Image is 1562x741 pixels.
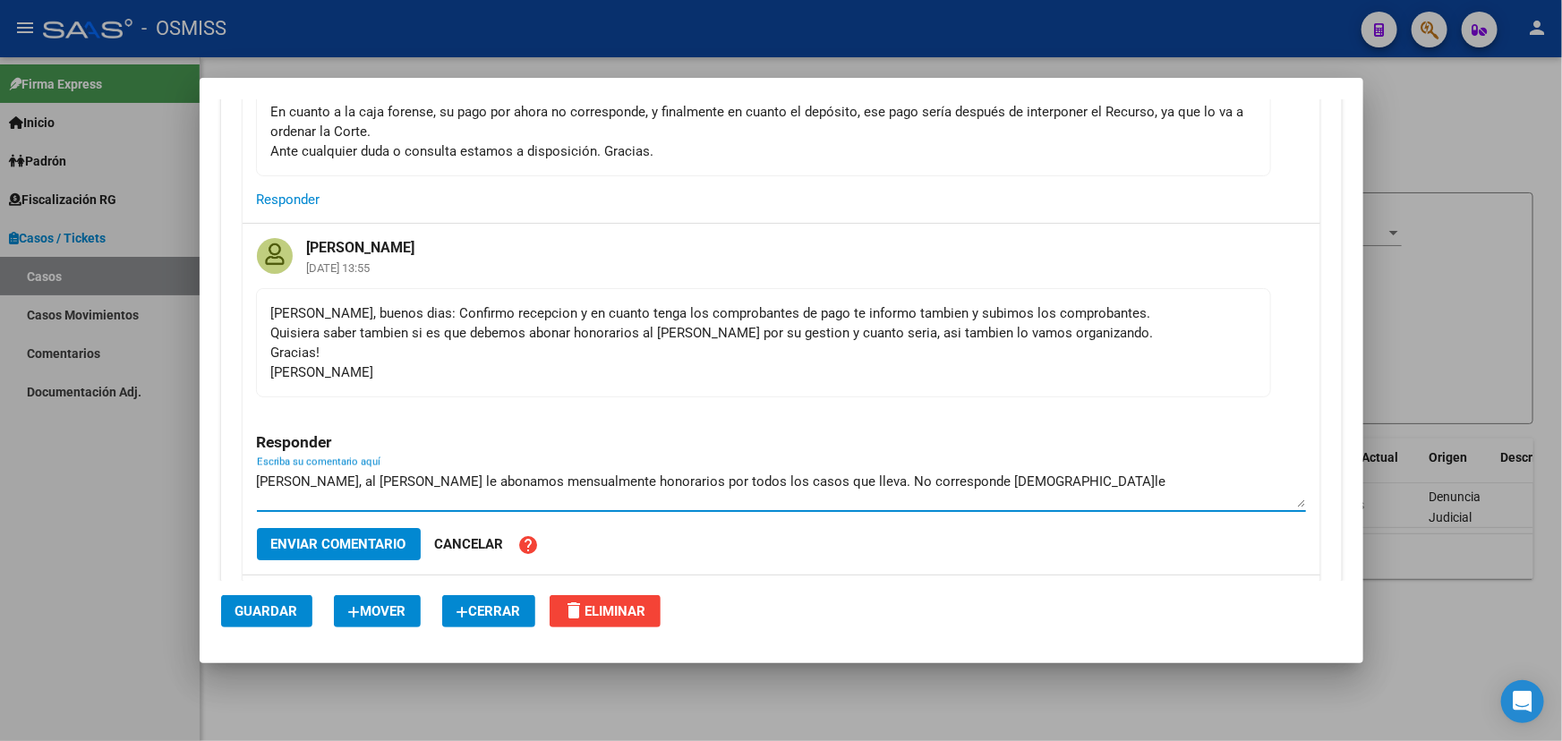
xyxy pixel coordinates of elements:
div: [PERSON_NAME], buenos dias: Confirmo recepcion y en cuanto tenga los comprobantes de pago te info... [271,303,1256,382]
div: Open Intercom Messenger [1501,680,1544,723]
button: Eliminar [550,595,661,627]
h3: Responder [257,432,1306,452]
mat-icon: delete [564,600,585,621]
span: Eliminar [564,603,646,619]
button: Cerrar [442,595,535,627]
span: Enviar comentario [271,536,406,552]
span: Responder [257,192,320,208]
mat-icon: help [518,534,540,556]
button: Guardar [221,595,312,627]
div: Listo, ahí adjunte las boletas de tasa de derecho fijo se paga por transferencia a la cuenta acom... [271,82,1256,161]
mat-card-title: [PERSON_NAME] [293,224,430,258]
button: Mover [334,595,421,627]
mat-card-subtitle: [DATE] 13:55 [293,262,430,274]
button: Cancelar [421,528,518,560]
span: Guardar [235,603,298,619]
span: Cancelar [435,536,504,552]
button: Enviar comentario [257,528,421,560]
span: Mover [348,603,406,619]
span: Cerrar [457,603,521,619]
button: Responder [257,183,320,216]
